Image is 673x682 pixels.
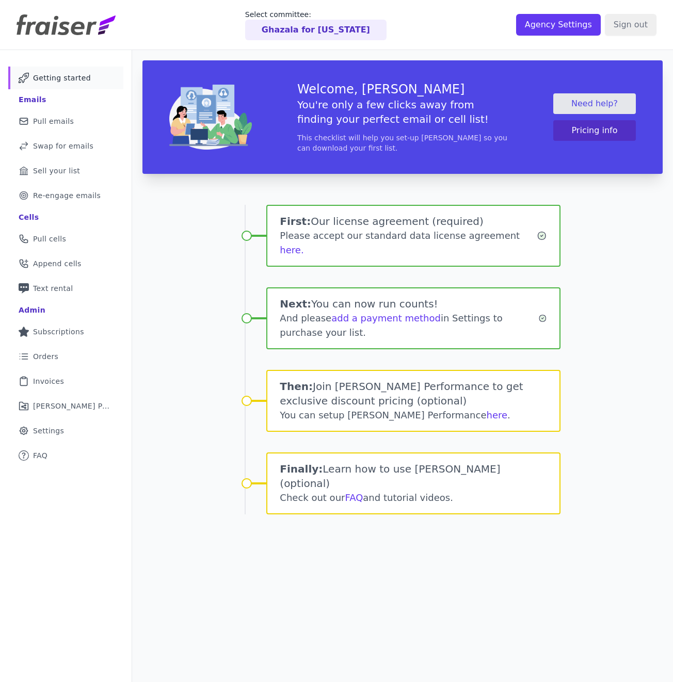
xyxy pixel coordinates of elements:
[169,85,252,150] img: img
[8,277,123,300] a: Text rental
[33,376,64,386] span: Invoices
[553,93,636,114] a: Need help?
[280,379,547,408] h1: Join [PERSON_NAME] Performance to get exclusive discount pricing (optional)
[33,401,111,411] span: [PERSON_NAME] Performance
[8,320,123,343] a: Subscriptions
[8,67,123,89] a: Getting started
[8,345,123,368] a: Orders
[33,351,58,362] span: Orders
[345,492,363,503] a: FAQ
[553,120,636,141] button: Pricing info
[8,419,123,442] a: Settings
[297,81,508,98] h3: Welcome, [PERSON_NAME]
[8,110,123,133] a: Pull emails
[297,133,508,153] p: This checklist will help you set-up [PERSON_NAME] so you can download your first list.
[280,214,537,229] h1: Our license agreement (required)
[33,166,80,176] span: Sell your list
[33,327,84,337] span: Subscriptions
[280,298,311,310] span: Next:
[8,444,123,467] a: FAQ
[19,305,45,315] div: Admin
[33,283,73,294] span: Text rental
[516,14,601,36] input: Agency Settings
[8,228,123,250] a: Pull cells
[19,212,39,222] div: Cells
[280,380,313,393] span: Then:
[280,311,538,340] div: And please in Settings to purchase your list.
[33,426,64,436] span: Settings
[8,395,123,417] a: [PERSON_NAME] Performance
[245,9,387,40] a: Select committee: Ghazala for [US_STATE]
[262,24,370,36] p: Ghazala for [US_STATE]
[33,234,66,244] span: Pull cells
[245,9,387,20] p: Select committee:
[605,14,656,36] input: Sign out
[33,190,101,201] span: Re-engage emails
[33,73,91,83] span: Getting started
[19,94,46,105] div: Emails
[8,135,123,157] a: Swap for emails
[487,410,508,420] a: here
[17,14,116,35] img: Fraiser Logo
[8,184,123,207] a: Re-engage emails
[280,491,547,505] div: Check out our and tutorial videos.
[280,229,537,257] div: Please accept our standard data license agreement
[297,98,508,126] h5: You're only a few clicks away from finding your perfect email or cell list!
[33,450,47,461] span: FAQ
[280,215,311,228] span: First:
[8,159,123,182] a: Sell your list
[33,116,74,126] span: Pull emails
[33,258,82,269] span: Append cells
[331,313,441,323] a: add a payment method
[8,252,123,275] a: Append cells
[280,462,547,491] h1: Learn how to use [PERSON_NAME] (optional)
[280,463,323,475] span: Finally:
[33,141,93,151] span: Swap for emails
[280,408,547,423] div: You can setup [PERSON_NAME] Performance .
[280,297,538,311] h1: You can now run counts!
[8,370,123,393] a: Invoices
